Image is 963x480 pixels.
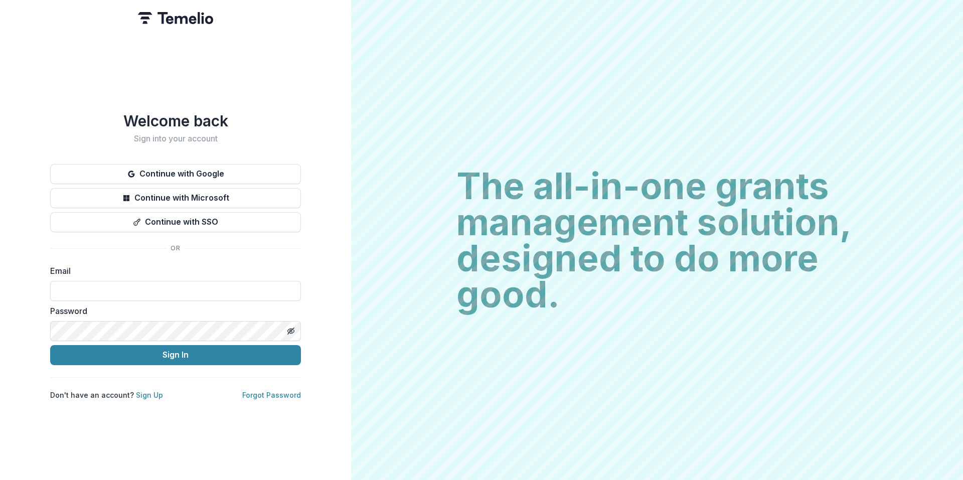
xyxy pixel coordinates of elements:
a: Sign Up [136,391,163,399]
h1: Welcome back [50,112,301,130]
p: Don't have an account? [50,390,163,400]
label: Password [50,305,295,317]
button: Continue with Microsoft [50,188,301,208]
button: Continue with SSO [50,212,301,232]
h2: Sign into your account [50,134,301,143]
label: Email [50,265,295,277]
a: Forgot Password [242,391,301,399]
button: Sign In [50,345,301,365]
img: Temelio [138,12,213,24]
button: Continue with Google [50,164,301,184]
button: Toggle password visibility [283,323,299,339]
